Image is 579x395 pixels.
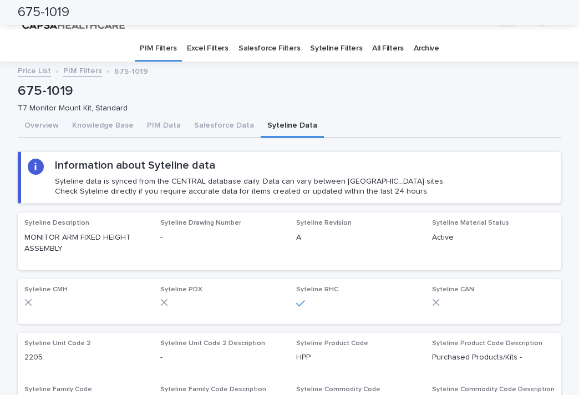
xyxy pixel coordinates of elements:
[296,232,419,244] p: A
[24,286,68,293] span: Syteline CMH
[187,115,261,138] button: Salesforce Data
[432,340,542,347] span: Syteline Product Code Description
[24,386,92,393] span: Syteline Family Code
[310,36,362,62] a: Syteline Filters
[296,220,352,226] span: Syteline Revision
[432,386,555,393] span: Syteline Commodity Code Description
[187,36,228,62] a: Excel Filters
[296,340,368,347] span: Syteline Product Code
[24,340,91,347] span: Syteline Unit Code 2
[24,232,147,255] p: MONITOR ARM FIXED HEIGHT ASSEMBLY
[114,64,148,77] p: 675-1019
[160,232,283,244] p: -
[55,159,215,172] h2: Information about Syteline data
[18,83,557,99] p: 675-1019
[24,220,89,226] span: Syteline Description
[160,352,283,363] p: -
[160,220,241,226] span: Syteline Drawing Number
[296,386,380,393] span: Syteline Commodity Code
[140,115,187,138] button: PIM Data
[65,115,140,138] button: Knowledge Base
[160,286,202,293] span: Syteline PDX
[18,115,65,138] button: Overview
[296,352,419,363] p: HPP
[55,176,445,196] p: Syteline data is synced from the CENTRAL database daily. Data can vary between [GEOGRAPHIC_DATA] ...
[63,64,102,77] a: PIM Filters
[140,36,177,62] a: PIM Filters
[296,286,338,293] span: Syteline RHC
[432,286,474,293] span: Syteline CAN
[24,352,147,363] p: 2205
[432,352,555,363] p: Purchased Products/Kits -
[18,104,552,113] p: T7 Monitor Mount Kit, Standard
[372,36,404,62] a: All Filters
[160,386,266,393] span: Syteline Family Code Description
[432,220,509,226] span: Syteline Material Status
[160,340,265,347] span: Syteline Unit Code 2 Description
[18,64,51,77] a: Price List
[261,115,324,138] button: Syteline Data
[238,36,300,62] a: Salesforce Filters
[432,232,555,244] p: Active
[414,36,439,62] a: Archive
